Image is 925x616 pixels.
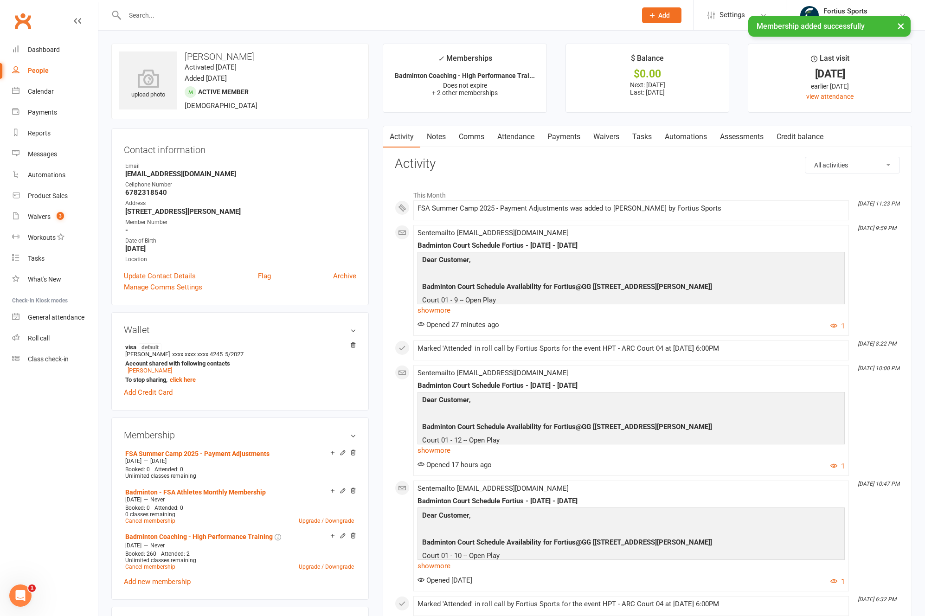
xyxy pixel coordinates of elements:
span: + 2 other memberships [432,89,498,96]
a: Credit balance [770,126,830,148]
i: [DATE] 10:00 PM [858,365,899,372]
div: Marked 'Attended' in roll call by Fortius Sports for the event HPT - ARC Court 04 at [DATE] 6:00PM [418,345,845,353]
strong: To stop sharing, [125,376,352,383]
h3: Wallet [124,325,356,335]
input: Search... [122,9,630,22]
strong: Account shared with following contacts [125,360,352,367]
h3: [PERSON_NAME] [119,51,361,62]
span: Active member [198,88,249,96]
a: Calendar [12,81,98,102]
span: xxxx xxxx xxxx 4245 [172,351,223,358]
a: FSA Summer Camp 2025 - Payment Adjustments [125,450,270,457]
a: Payments [12,102,98,123]
span: Unlimited classes remaining [125,557,196,564]
span: 1 [28,584,36,592]
div: [GEOGRAPHIC_DATA] [823,15,886,24]
button: 1 [830,321,845,332]
i: [DATE] 10:47 PM [858,481,899,487]
div: Email [125,162,356,171]
strong: 6782318540 [125,188,356,197]
div: Address [125,199,356,208]
div: Badminton Court Schedule Fortius - [DATE] - [DATE] [418,382,845,390]
span: [DATE] [125,496,141,503]
strong: [EMAIL_ADDRESS][DOMAIN_NAME] [125,170,356,178]
a: Comms [452,126,491,148]
a: General attendance kiosk mode [12,307,98,328]
span: Opened 27 minutes ago [418,321,499,329]
button: 1 [830,461,845,472]
div: Payments [28,109,57,116]
a: Badminton - FSA Athletes Monthly Membership [125,488,266,496]
a: Tasks [12,248,98,269]
span: 3 [57,212,64,220]
span: Opened 17 hours ago [418,461,492,469]
div: Location [125,255,356,264]
li: [PERSON_NAME] [124,342,356,385]
strong: Badminton Coaching - High Performance Trai... [395,72,535,79]
a: Notes [420,126,452,148]
a: Upgrade / Downgrade [299,518,354,524]
a: Attendance [491,126,541,148]
span: Never [150,496,165,503]
h3: Membership [124,430,356,440]
div: Date of Birth [125,237,356,245]
i: [DATE] 11:23 PM [858,200,899,207]
a: show more [418,304,845,317]
a: view attendance [806,93,854,100]
a: Manage Comms Settings [124,282,202,293]
h3: Contact information [124,141,356,155]
div: Class check-in [28,355,69,363]
div: Product Sales [28,192,68,199]
a: Waivers [587,126,626,148]
div: $ Balance [631,52,664,69]
a: Add new membership [124,577,191,586]
a: Automations [658,126,713,148]
time: Added [DATE] [185,74,227,83]
div: Last visit [811,52,849,69]
a: Add Credit Card [124,387,173,398]
div: [DATE] [757,69,903,79]
div: Badminton Court Schedule Fortius - [DATE] - [DATE] [418,242,845,250]
span: Sent email to [EMAIL_ADDRESS][DOMAIN_NAME] [418,229,569,237]
button: Add [642,7,681,23]
a: Waivers 3 [12,206,98,227]
span: Never [150,542,165,549]
div: Fortius Sports [823,7,886,15]
a: Roll call [12,328,98,349]
div: Workouts [28,234,56,241]
button: × [893,16,909,36]
i: [DATE] 9:59 PM [858,225,896,231]
a: Dashboard [12,39,98,60]
div: Marked 'Attended' in roll call by Fortius Sports for the event HPT - ARC Court 04 at [DATE] 6:00PM [418,600,845,608]
div: What's New [28,276,61,283]
a: Product Sales [12,186,98,206]
a: show more [418,559,845,572]
a: Tasks [626,126,658,148]
span: 5/2027 [225,351,244,358]
span: default [139,343,161,351]
div: Badminton Court Schedule Fortius - [DATE] - [DATE] [418,497,845,505]
a: What's New [12,269,98,290]
div: Automations [28,171,65,179]
div: Cellphone Number [125,180,356,189]
span: Badminton Court Schedule Availability for Fortius@GG [[STREET_ADDRESS][PERSON_NAME]] [422,423,712,431]
span: Sent email to [EMAIL_ADDRESS][DOMAIN_NAME] [418,484,569,493]
a: Cancel membership [125,518,175,524]
strong: [STREET_ADDRESS][PERSON_NAME] [125,207,356,216]
span: Opened [DATE] [418,576,472,584]
span: Booked: 0 [125,505,150,511]
span: Settings [719,5,745,26]
a: Automations [12,165,98,186]
div: — [123,496,356,503]
span: Add [658,12,670,19]
div: Membership added successfully [748,16,911,37]
div: People [28,67,49,74]
a: Messages [12,144,98,165]
span: Dear Customer, [422,256,471,264]
a: Reports [12,123,98,144]
span: Dear Customer, [422,511,471,520]
a: [PERSON_NAME] [128,367,172,374]
div: Waivers [28,213,51,220]
li: This Month [395,186,900,200]
div: Member Number [125,218,356,227]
